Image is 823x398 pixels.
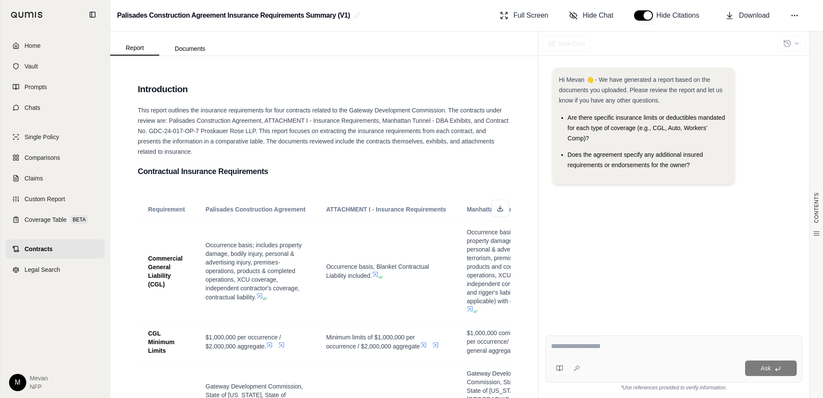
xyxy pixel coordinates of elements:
[467,206,561,213] span: Manhattan Tunnel - DBA Exhibits
[545,382,802,391] div: *Use references provided to verify information.
[110,41,159,56] button: Report
[514,10,548,21] span: Full Screen
[25,103,40,112] span: Chats
[326,334,420,350] span: Minimum limits of $1,000,000 per occurrence / $2,000,000 aggregate
[138,164,511,179] h3: Contractual Insurance Requirements
[326,263,429,279] span: Occurrence basis, Blanket Contractual Liability included.
[117,8,350,23] h2: Palisades Construction Agreement Insurance Requirements Summary (V1)
[86,8,99,22] button: Collapse sidebar
[148,206,185,213] span: Requirement
[813,193,820,223] span: CONTENTS
[6,98,105,117] a: Chats
[148,330,174,354] span: CGL Minimum Limits
[6,260,105,279] a: Legal Search
[70,215,88,224] span: BETA
[559,76,723,104] span: Hi Mevan 👋 - We have generated a report based on the documents you uploaded. Please review the re...
[6,148,105,167] a: Comparisons
[568,114,725,142] span: Are there specific insurance limits or deductibles mandated for each type of coverage (e.g., CGL,...
[25,62,38,71] span: Vault
[566,7,617,24] button: Hide Chat
[11,12,43,18] img: Qumis Logo
[25,245,53,253] span: Contracts
[25,83,47,91] span: Prompts
[25,174,43,183] span: Claims
[25,265,60,274] span: Legal Search
[30,382,48,391] span: NFP
[467,330,554,354] span: $1,000,000 combined single limit per occurrence/ $2,000,000 general aggregate
[25,41,40,50] span: Home
[6,78,105,96] a: Prompts
[148,255,183,288] span: Commercial General Liability (CGL)
[25,195,65,203] span: Custom Report
[138,80,511,98] h2: Introduction
[25,133,59,141] span: Single Policy
[6,57,105,76] a: Vault
[761,365,770,372] span: Ask
[656,10,705,21] span: Hide Citations
[568,151,703,168] span: Does the agreement specify any additional insured requirements or endorsements for the owner?
[6,36,105,55] a: Home
[6,169,105,188] a: Claims
[739,10,770,21] span: Download
[496,7,552,24] button: Full Screen
[6,239,105,258] a: Contracts
[206,242,302,301] span: Occurrence basis; includes property damage, bodily injury, personal & advertising injury, premise...
[467,229,560,305] span: Occurrence basis, includes property damage, bodily injury, personal & advertising injury, terrori...
[722,7,773,24] button: Download
[25,153,60,162] span: Comparisons
[6,127,105,146] a: Single Policy
[583,10,613,21] span: Hide Chat
[206,206,306,213] span: Palisades Construction Agreement
[326,206,446,213] span: ATTACHMENT I - Insurance Requirements
[25,215,67,224] span: Coverage Table
[492,200,509,217] button: Download as Excel
[745,361,797,376] button: Ask
[6,190,105,208] a: Custom Report
[138,107,508,155] span: This report outlines the insurance requirements for four contracts related to the Gateway Develop...
[206,334,281,350] span: $1,000,000 per occurrence / $2,000,000 aggregate.
[159,42,221,56] button: Documents
[30,374,48,382] span: Mevan
[9,374,26,391] div: M
[6,210,105,229] a: Coverage TableBETA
